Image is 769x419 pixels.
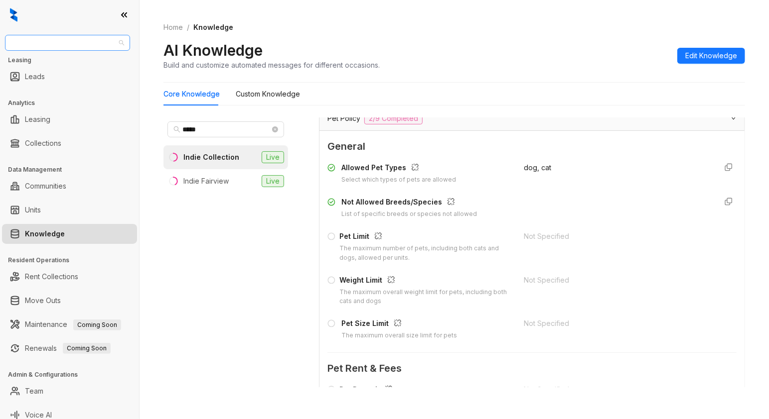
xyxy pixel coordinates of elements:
a: Leasing [25,109,50,129]
span: Raintree Partners [11,35,124,50]
div: Indie Collection [183,152,239,163]
a: Units [25,200,41,220]
div: Weight Limit [339,275,512,288]
a: Rent Collections [25,267,78,287]
span: Coming Soon [63,343,111,354]
div: Build and customize automated messages for different occasions. [163,60,380,70]
a: Communities [25,176,66,196]
li: Move Outs [2,291,137,311]
h3: Admin & Configurations [8,370,139,379]
div: Allowed Pet Types [341,162,456,175]
h3: Analytics [8,99,139,107]
span: Knowledge [193,23,233,31]
a: Leads [25,67,45,87]
span: Pet Policy [327,113,360,124]
span: expanded [731,115,737,121]
li: Collections [2,133,137,153]
span: close-circle [272,126,278,132]
a: Home [161,22,185,33]
a: Move Outs [25,291,61,311]
a: Collections [25,133,61,153]
span: Pet Rent & Fees [327,361,737,376]
div: Not Specified [524,231,708,242]
a: RenewalsComing Soon [25,338,111,358]
li: / [187,22,189,33]
span: search [173,126,180,133]
span: Coming Soon [73,319,121,330]
div: Not Allowed Breeds/Species [341,197,477,209]
li: Leads [2,67,137,87]
div: Pet Policy2/9 Completed [319,106,745,130]
div: Pet Deposit [339,384,512,397]
div: Core Knowledge [163,89,220,100]
li: Maintenance [2,314,137,334]
span: 2/9 Completed [364,112,423,124]
span: General [327,139,737,154]
a: Knowledge [25,224,65,244]
h3: Data Management [8,165,139,174]
li: Communities [2,176,137,196]
li: Rent Collections [2,267,137,287]
div: Not Specified [524,318,708,329]
div: Select which types of pets are allowed [341,175,456,185]
span: Live [262,175,284,187]
li: Renewals [2,338,137,358]
img: logo [10,8,17,22]
div: Not Specified [524,275,708,286]
li: Knowledge [2,224,137,244]
h3: Leasing [8,56,139,65]
span: Edit Knowledge [685,50,737,61]
div: The maximum number of pets, including both cats and dogs, allowed per units. [339,244,512,263]
button: Edit Knowledge [677,48,745,64]
div: Custom Knowledge [236,89,300,100]
div: Pet Limit [339,231,512,244]
span: dog, cat [524,163,551,172]
div: Not Specified [524,384,708,395]
div: The maximum overall size limit for pets [341,331,457,340]
h2: AI Knowledge [163,41,263,60]
span: Live [262,151,284,163]
div: List of specific breeds or species not allowed [341,209,477,219]
div: The maximum overall weight limit for pets, including both cats and dogs [339,288,512,307]
h3: Resident Operations [8,256,139,265]
div: Indie Fairview [183,176,229,187]
li: Team [2,381,137,401]
div: Pet Size Limit [341,318,457,331]
li: Units [2,200,137,220]
a: Team [25,381,43,401]
li: Leasing [2,109,137,129]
